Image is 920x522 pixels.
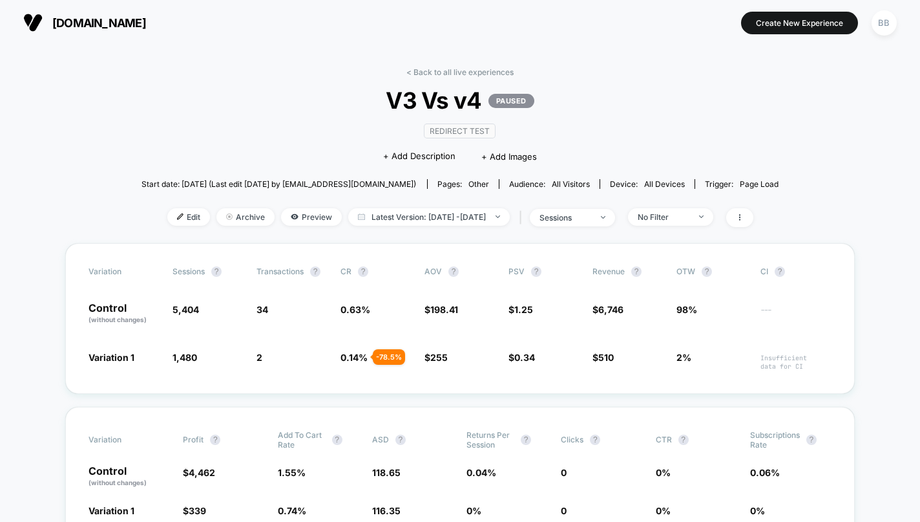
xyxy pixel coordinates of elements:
span: $ [424,352,448,363]
span: Start date: [DATE] (Last edit [DATE] by [EMAIL_ADDRESS][DOMAIN_NAME]) [141,179,416,189]
button: ? [702,266,712,277]
button: ? [521,435,531,445]
span: Profit [183,435,204,444]
span: 255 [430,352,448,363]
span: 1.25 [514,304,533,315]
button: ? [631,266,642,277]
span: + Add Description [383,150,455,163]
button: ? [806,435,817,445]
span: PSV [508,266,525,276]
span: 0 % [466,505,481,516]
span: Preview [281,208,342,226]
p: Control [89,466,170,488]
span: 5,404 [172,304,199,315]
span: CTR [656,435,672,444]
span: $ [183,467,215,478]
span: Redirect Test [424,124,496,138]
button: ? [210,435,220,445]
span: all devices [644,179,685,189]
span: $ [508,352,535,363]
span: $ [592,352,614,363]
span: Variation 1 [89,352,134,363]
span: 116.35 [372,505,401,516]
span: 0 [561,467,567,478]
a: < Back to all live experiences [406,67,514,77]
button: ? [358,266,368,277]
span: $ [424,304,458,315]
span: 1.55 % [278,467,306,478]
img: end [226,213,233,220]
span: Variation 1 [89,505,134,516]
span: | [516,208,530,227]
div: BB [872,10,897,36]
span: Clicks [561,435,583,444]
div: - 78.5 % [373,349,405,365]
span: CI [760,266,831,277]
span: 0 % [750,505,765,516]
span: ASD [372,435,389,444]
span: [DOMAIN_NAME] [52,16,146,30]
span: Page Load [740,179,779,189]
span: Archive [216,208,275,226]
span: 0 % [656,467,671,478]
span: other [468,179,489,189]
span: 0.74 % [278,505,306,516]
button: ? [310,266,320,277]
button: ? [395,435,406,445]
span: V3 Vs v4 [173,87,747,114]
span: 0.06 % [750,467,780,478]
button: BB [868,10,901,36]
p: Control [89,303,160,325]
span: + Add Images [481,151,537,162]
span: $ [508,304,533,315]
span: 34 [256,304,268,315]
span: Sessions [172,266,205,276]
span: AOV [424,266,442,276]
span: 0 [561,505,567,516]
span: --- [760,306,831,325]
img: Visually logo [23,13,43,32]
span: 118.65 [372,467,401,478]
span: (without changes) [89,479,147,486]
span: Latest Version: [DATE] - [DATE] [348,208,510,226]
span: 2 [256,352,262,363]
span: 1,480 [172,352,197,363]
button: ? [531,266,541,277]
span: 339 [189,505,206,516]
div: No Filter [638,212,689,222]
span: Device: [600,179,695,189]
button: ? [775,266,785,277]
div: sessions [539,213,591,223]
img: end [601,216,605,219]
div: Pages: [437,179,489,189]
span: (without changes) [89,316,147,323]
span: $ [183,505,206,516]
span: 0.63 % [340,304,370,315]
span: 0.34 [514,352,535,363]
span: 98% [676,304,697,315]
img: calendar [358,213,365,220]
span: $ [592,304,623,315]
span: Revenue [592,266,625,276]
span: Variation [89,266,160,277]
img: end [496,215,500,218]
span: Edit [167,208,210,226]
button: ? [448,266,459,277]
button: Create New Experience [741,12,858,34]
span: Insufficient data for CI [760,354,831,371]
span: Subscriptions Rate [750,430,800,450]
span: 198.41 [430,304,458,315]
button: ? [678,435,689,445]
span: 0.14 % [340,352,368,363]
span: 510 [598,352,614,363]
span: Variation [89,430,160,450]
span: CR [340,266,351,276]
span: OTW [676,266,747,277]
img: end [699,215,704,218]
img: edit [177,213,183,220]
button: ? [332,435,342,445]
p: PAUSED [488,94,534,108]
span: Transactions [256,266,304,276]
div: Audience: [509,179,590,189]
span: Returns Per Session [466,430,514,450]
